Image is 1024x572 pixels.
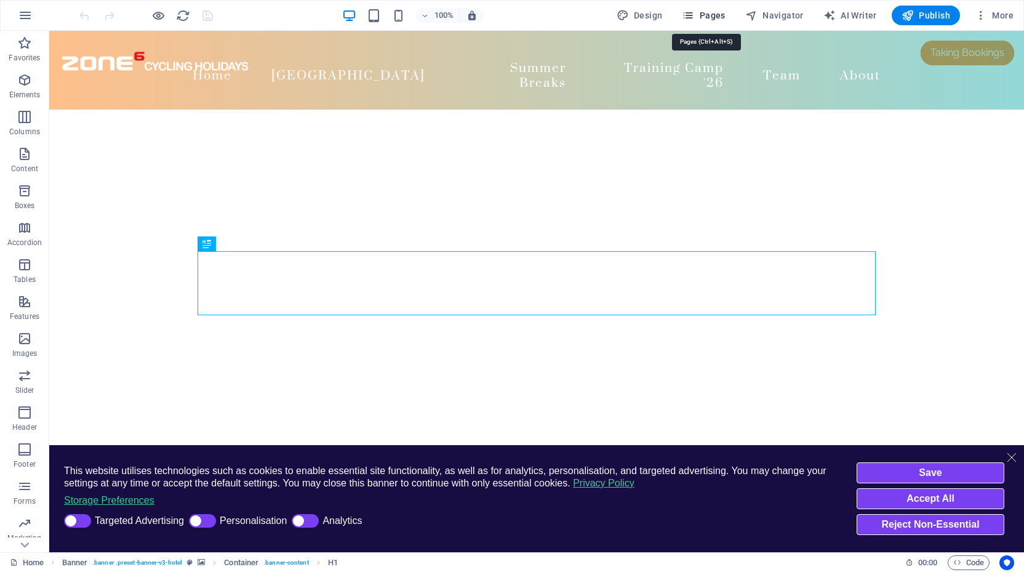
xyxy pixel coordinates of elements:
button: Navigator [740,6,809,25]
p: Tables [14,275,36,284]
span: Publish [902,9,950,22]
ul: Storage Preferences [15,481,798,499]
p: Marketing [7,533,41,543]
span: Click to select. Double-click to edit [62,555,88,570]
button: Pages [677,6,730,25]
button: Click here to leave preview mode and continue editing [151,8,166,23]
span: This website utilises technologies such as cookies to enable essential site functionality, as wel... [15,435,777,457]
p: Content [11,164,38,174]
span: More [975,9,1014,22]
a: Click to cancel selection. Double-click to open Pages [10,555,44,570]
button: AI Writer [818,6,882,25]
h6: 100% [434,8,454,23]
p: Header [12,422,37,432]
button: reload [175,8,190,23]
button: Design [612,6,668,25]
h6: Session time [905,555,938,570]
button: More [970,6,1018,25]
a: Storage Preferences [15,464,798,476]
a: Privacy Policy [524,446,585,459]
span: AI Writer [823,9,877,22]
p: Elements [9,90,41,100]
button: Reject Non-Essential [807,483,955,504]
button: Accept All [807,457,955,478]
button: Publish [892,6,960,25]
nav: breadcrumb [62,555,338,570]
span: Navigator [745,9,804,22]
span: Targeted Advertising [46,484,135,496]
p: Accordion [7,238,42,248]
button: Save [807,432,955,453]
button: Code [948,555,990,570]
span: . banner-content [263,555,308,570]
span: Click to select. Double-click to edit [224,555,258,570]
span: Personalisation [170,484,238,496]
p: Favorites [9,53,40,63]
p: Slider [15,385,34,395]
i: This element is a customizable preset [187,559,193,566]
i: Reload page [176,9,190,23]
span: Code [953,555,984,570]
p: Footer [14,459,36,469]
button: 100% [416,8,460,23]
button: Usercentrics [999,555,1014,570]
p: Columns [9,127,40,137]
p: Images [12,348,38,358]
i: This element contains a background [198,559,205,566]
span: Design [617,9,663,22]
span: Analytics [273,484,313,496]
p: Boxes [15,201,35,211]
p: Features [10,312,39,321]
span: 00 00 [918,555,937,570]
i: On resize automatically adjust zoom level to fit chosen device. [466,10,478,21]
p: Forms [14,496,36,506]
span: Pages [682,9,725,22]
div: Design (Ctrl+Alt+Y) [612,6,668,25]
span: : [927,558,929,567]
span: . banner .preset-banner-v3-hotel [92,555,182,570]
span: Click to select. Double-click to edit [328,555,338,570]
